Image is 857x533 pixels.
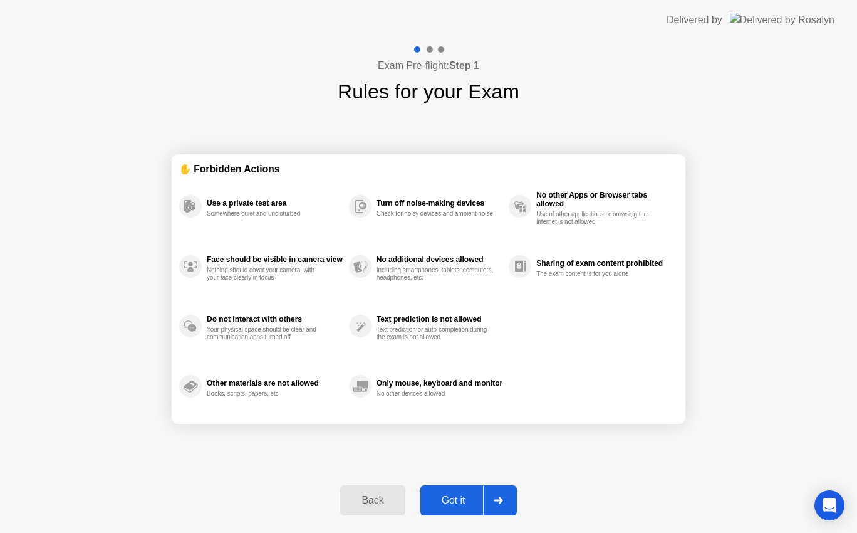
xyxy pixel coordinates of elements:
[377,266,495,282] div: Including smartphones, tablets, computers, headphones, etc.
[378,58,479,73] h4: Exam Pre-flight:
[340,485,405,515] button: Back
[207,326,325,341] div: Your physical space should be clear and communication apps turned off
[207,210,325,218] div: Somewhere quiet and undisturbed
[207,315,343,324] div: Do not interact with others
[536,211,655,226] div: Use of other applications or browsing the internet is not allowed
[536,191,672,208] div: No other Apps or Browser tabs allowed
[449,60,479,71] b: Step 1
[207,379,343,388] div: Other materials are not allowed
[207,199,343,208] div: Use a private test area
[536,259,672,268] div: Sharing of exam content prohibited
[207,390,325,398] div: Books, scripts, papers, etc
[667,13,722,28] div: Delivered by
[377,255,502,264] div: No additional devices allowed
[814,490,844,520] div: Open Intercom Messenger
[338,77,519,107] h1: Rules for your Exam
[377,379,502,388] div: Only mouse, keyboard and monitor
[207,266,325,282] div: Nothing should cover your camera, with your face clearly in focus
[536,270,655,278] div: The exam content is for you alone
[730,13,834,27] img: Delivered by Rosalyn
[377,390,495,398] div: No other devices allowed
[377,326,495,341] div: Text prediction or auto-completion during the exam is not allowed
[424,495,483,506] div: Got it
[377,315,502,324] div: Text prediction is not allowed
[344,495,401,506] div: Back
[420,485,517,515] button: Got it
[179,162,678,176] div: ✋ Forbidden Actions
[377,210,495,218] div: Check for noisy devices and ambient noise
[207,255,343,264] div: Face should be visible in camera view
[377,199,502,208] div: Turn off noise-making devices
